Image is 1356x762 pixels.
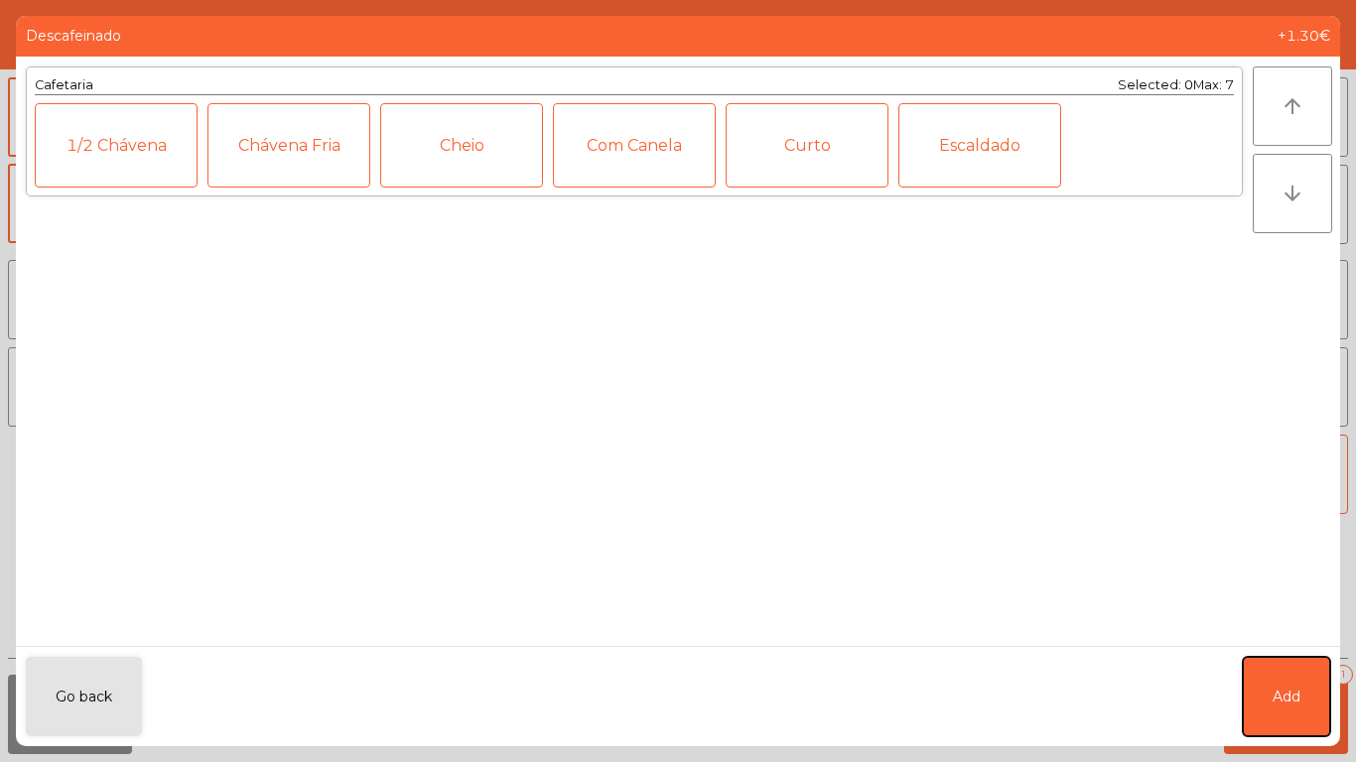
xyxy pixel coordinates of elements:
[553,103,716,188] div: Com Canela
[1281,94,1304,118] i: arrow_upward
[898,103,1061,188] div: Escaldado
[1273,687,1300,707] span: Add
[1278,26,1330,47] span: +1.30€
[1281,182,1304,205] i: arrow_downward
[1193,77,1234,92] span: Max: 7
[26,657,142,736] button: Go back
[35,103,198,188] div: 1/2 Chávena
[35,75,93,94] div: Cafetaria
[1253,154,1332,233] button: arrow_downward
[1118,77,1193,92] span: Selected: 0
[26,26,121,47] span: Descafeinado
[1253,66,1332,146] button: arrow_upward
[1243,657,1330,736] button: Add
[380,103,543,188] div: Cheio
[207,103,370,188] div: Chávena Fria
[726,103,888,188] div: Curto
